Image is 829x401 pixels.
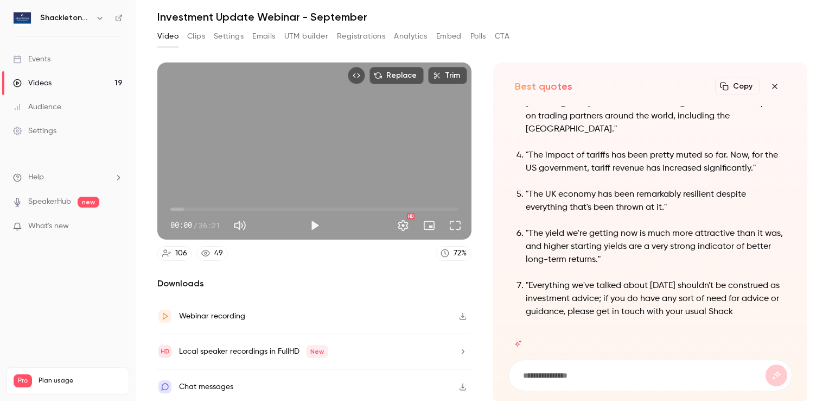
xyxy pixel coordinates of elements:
[78,197,99,208] span: new
[526,227,786,266] p: "The yield we're getting now is much more attractive than it was, and higher starting yields are ...
[170,220,192,231] span: 00:00
[187,28,205,45] button: Clips
[407,213,414,220] div: HD
[193,220,197,231] span: /
[28,221,69,232] span: What's new
[348,67,365,84] button: Embed video
[418,215,440,236] button: Turn on miniplayer
[284,28,328,45] button: UTM builder
[13,172,123,183] li: help-dropdown-opener
[229,215,251,236] button: Mute
[515,80,572,93] h2: Best quotes
[214,28,244,45] button: Settings
[39,377,122,385] span: Plan usage
[179,310,245,323] div: Webinar recording
[110,222,123,231] iframe: Noticeable Trigger
[28,172,44,183] span: Help
[13,78,52,89] div: Videos
[14,374,32,387] span: Pro
[526,84,786,136] p: "The [PERSON_NAME] administration and actually President [PERSON_NAME] himself unveiled a range o...
[495,28,509,45] button: CTA
[428,67,467,84] button: Trim
[13,54,50,65] div: Events
[28,196,71,208] a: SpeakerHub
[196,246,228,261] a: 49
[304,215,326,236] button: Play
[526,279,786,318] p: "Everything we've talked about [DATE] shouldn't be construed as investment advice; if you do have...
[392,215,414,236] button: Settings
[157,277,471,290] h2: Downloads
[157,10,807,23] h1: Investment Update Webinar - September
[470,28,486,45] button: Polls
[157,28,178,45] button: Video
[436,28,462,45] button: Embed
[369,67,424,84] button: Replace
[337,28,385,45] button: Registrations
[214,248,223,259] div: 49
[526,188,786,214] p: "The UK economy has been remarkably resilient despite everything that's been thrown at it."
[526,149,786,175] p: "The impact of tariffs has been pretty muted so far. Now, for the US government, tariff revenue h...
[252,28,275,45] button: Emails
[179,380,233,393] div: Chat messages
[13,126,56,136] div: Settings
[40,12,91,23] h6: Shackleton Webinars
[454,248,467,259] div: 72 %
[715,78,760,95] button: Copy
[14,9,31,27] img: Shackleton Webinars
[199,220,220,231] span: 36:21
[436,246,471,261] a: 72%
[175,248,187,259] div: 106
[157,246,192,261] a: 106
[170,220,220,231] div: 00:00
[306,345,328,358] span: New
[394,28,428,45] button: Analytics
[179,345,328,358] div: Local speaker recordings in FullHD
[444,215,466,236] button: Full screen
[13,102,61,112] div: Audience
